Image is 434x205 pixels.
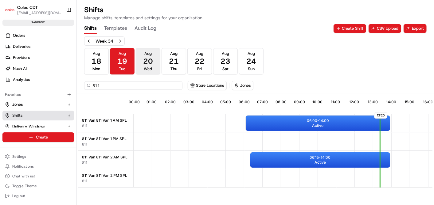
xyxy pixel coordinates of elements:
span: 13:20 [374,112,387,119]
span: Aug [196,51,203,56]
span: 03:00 [183,100,194,104]
div: We're available if you need us! [21,64,78,69]
button: 811 [82,179,87,184]
span: Shifts [12,113,22,118]
button: Audit Log [135,23,156,34]
button: Next week [116,37,124,45]
button: Toggle Theme [2,182,74,190]
button: Shifts [84,23,97,34]
span: 09:00 [294,100,305,104]
span: 23 [221,56,230,66]
button: Export [404,24,427,33]
span: 07:00 [257,100,268,104]
div: 📗 [6,89,11,94]
span: Tue [119,66,126,72]
button: Shifts [2,111,74,120]
button: Delivery Windows [2,122,74,131]
button: Log out [2,192,74,200]
img: Coles CDT [5,5,15,15]
span: Aug [119,51,126,56]
div: 💻 [52,89,57,94]
span: Log out [12,193,25,198]
button: Aug24Sun [239,48,264,74]
span: 811 Van 811 Van 2 AM SPL [82,155,127,160]
img: Nash [6,6,18,18]
a: CSV Upload [369,24,401,33]
span: Aug [222,51,229,56]
button: Start new chat [104,60,112,67]
div: Week 34 [96,38,113,44]
span: Mon [93,66,100,72]
h1: Shifts [84,5,202,15]
button: Store Locations [188,81,227,90]
span: 05:00 [220,100,231,104]
button: Coles CDTColes CDT[EMAIL_ADDRESS][DOMAIN_NAME] [2,2,64,17]
span: 10:00 [312,100,323,104]
button: Aug20Wed [136,48,160,74]
a: Delivery Windows [5,124,64,129]
button: Aug21Thu [162,48,186,74]
span: Aug [170,51,178,56]
span: Providers [13,55,30,60]
span: 02:00 [165,100,176,104]
p: Welcome 👋 [6,24,112,34]
span: Delivery Windows [12,124,45,129]
input: Search for a shift or store location [84,81,182,90]
a: Zones [5,102,64,107]
span: Coles CDT [17,4,38,10]
span: 16:00 [423,100,433,104]
span: 22 [195,56,205,66]
span: 19 [117,56,127,66]
button: Chat with us! [2,172,74,180]
span: Toggle Theme [12,184,37,188]
input: Clear [16,39,101,46]
span: Sun [248,66,255,72]
span: Aug [93,51,100,56]
span: 01:00 [147,100,157,104]
span: Deliveries [13,44,30,49]
span: 04:00 [202,100,213,104]
span: Notifications [12,164,34,169]
span: 811 Van 811 Van 1 AM SPL [82,118,127,123]
a: Providers [2,53,76,63]
span: Analytics [13,77,30,82]
span: Chat with us! [12,174,35,179]
button: 811 [82,142,87,147]
span: Nash AI [13,66,27,71]
span: 811 [82,123,87,128]
span: Wed [144,66,152,72]
span: Settings [12,154,26,159]
span: 20 [143,56,153,66]
a: 💻API Documentation [49,86,101,97]
div: Favorites [2,90,74,100]
span: 811 Van 811 Van 1 PM SPL [82,136,127,141]
button: Previous week [84,37,93,45]
span: Active [315,160,326,165]
a: Powered byPylon [43,103,74,108]
span: Zones [12,102,23,107]
a: Deliveries [2,42,76,51]
div: sandbox [2,20,74,26]
button: Create [2,132,74,142]
img: 1736555255976-a54dd68f-1ca7-489b-9aae-adbdc363a1c4 [6,58,17,69]
span: 12:00 [349,100,359,104]
button: 811 [82,160,87,165]
span: Orders [13,33,25,38]
p: 06:00 - 14:00 [307,118,329,123]
div: Start new chat [21,58,101,64]
button: Zones [2,100,74,109]
span: [EMAIL_ADDRESS][DOMAIN_NAME] [17,10,61,15]
a: Analytics [2,75,76,85]
span: Create [36,135,48,140]
span: 13:00 [368,100,378,104]
button: Aug22Fri [187,48,212,74]
a: Shifts [5,113,64,118]
span: Aug [248,51,255,56]
button: Zones [232,81,253,90]
span: Active [312,123,324,128]
span: 15:00 [405,100,414,104]
span: Fri [197,66,202,72]
span: 14:00 [386,100,396,104]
